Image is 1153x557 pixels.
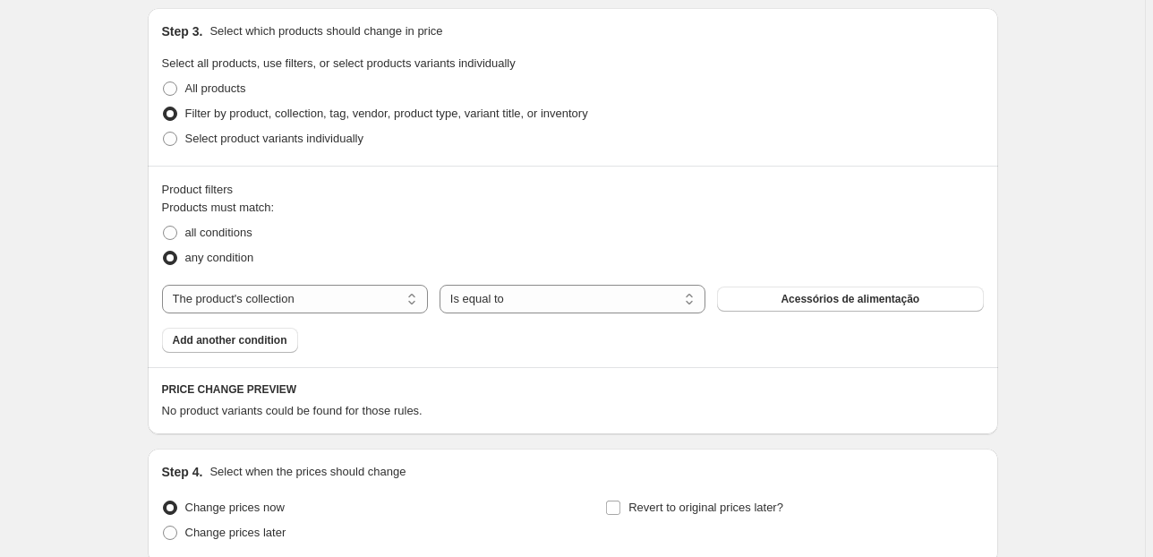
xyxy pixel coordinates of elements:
[162,404,423,417] span: No product variants could be found for those rules.
[173,333,287,347] span: Add another condition
[162,328,298,353] button: Add another condition
[185,81,246,95] span: All products
[185,526,286,539] span: Change prices later
[162,463,203,481] h2: Step 4.
[185,132,363,145] span: Select product variants individually
[162,22,203,40] h2: Step 3.
[185,501,285,514] span: Change prices now
[628,501,783,514] span: Revert to original prices later?
[185,226,252,239] span: all conditions
[162,56,516,70] span: Select all products, use filters, or select products variants individually
[185,107,588,120] span: Filter by product, collection, tag, vendor, product type, variant title, or inventory
[717,287,983,312] button: Acessórios de alimentação
[162,382,984,397] h6: PRICE CHANGE PREVIEW
[209,463,406,481] p: Select when the prices should change
[781,292,919,306] span: Acessórios de alimentação
[162,201,275,214] span: Products must match:
[209,22,442,40] p: Select which products should change in price
[185,251,254,264] span: any condition
[162,181,984,199] div: Product filters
